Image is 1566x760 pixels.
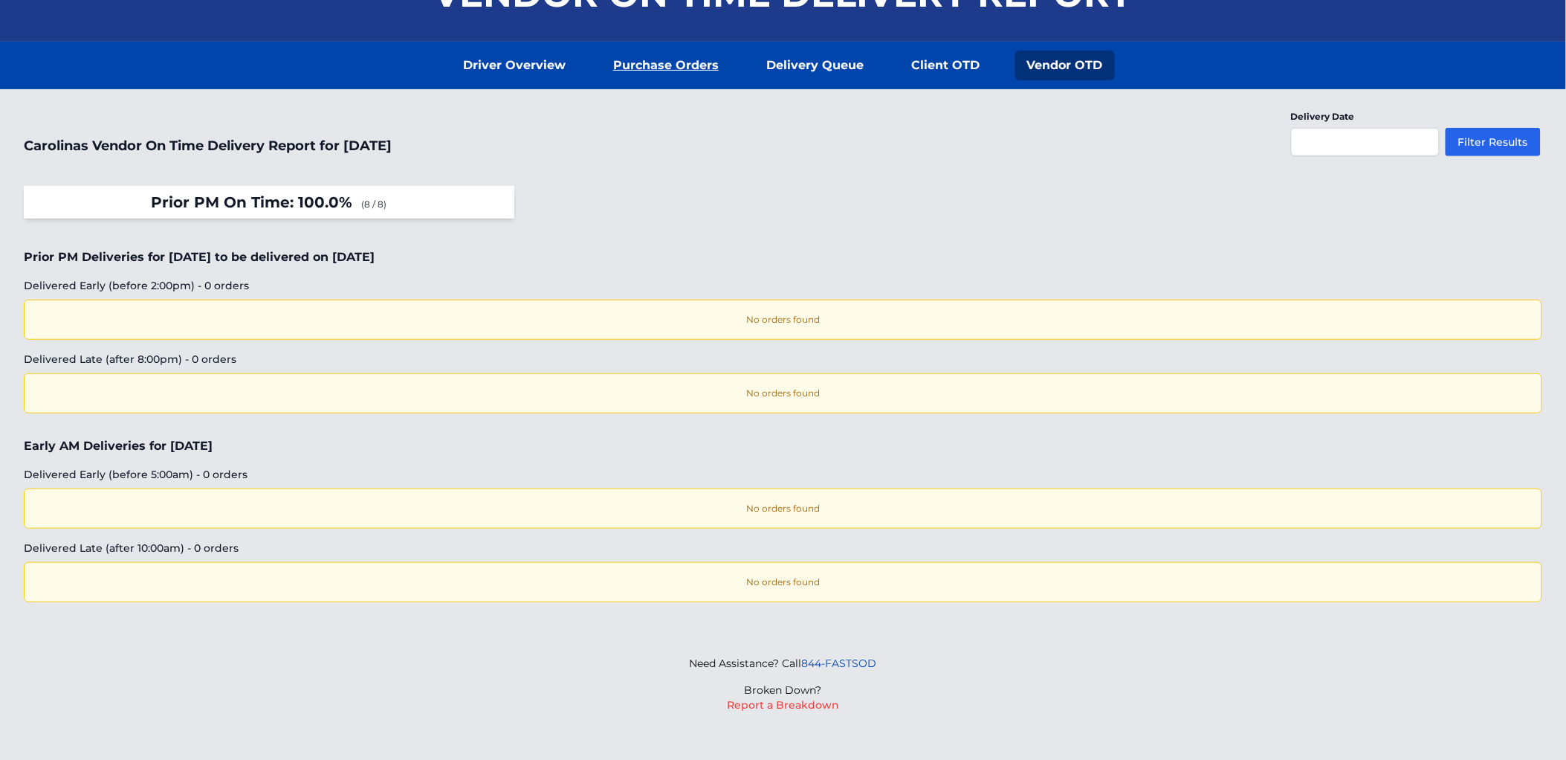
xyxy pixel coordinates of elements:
p: Broken Down? [690,683,877,698]
h3: Delivered Early (before 2:00pm) - 0 orders [24,278,1542,294]
p: No orders found [36,501,1530,516]
a: Purchase Orders [601,51,731,80]
p: No orders found [36,575,1530,590]
a: Vendor OTD [1015,51,1115,80]
a: Driver Overview [451,51,577,80]
p: No orders found [36,312,1530,327]
p: No orders found [36,386,1530,401]
span: (8 / 8) [361,199,386,210]
a: Delivery Queue [754,51,876,80]
a: Client OTD [899,51,991,80]
h2: Prior PM Deliveries for [DATE] to be delivered on [DATE] [24,248,1542,266]
button: Report a Breakdown [727,698,839,712]
h2: Early AM Deliveries for [DATE] [24,437,1542,455]
h1: Carolinas Vendor On Time Delivery Report for [DATE] [24,135,392,156]
label: Delivery Date [1291,111,1355,122]
a: 844-FASTSOD [802,657,877,670]
h3: Delivered Late (after 10:00am) - 0 orders [24,541,1542,556]
span: Prior PM On Time: 100.0% [151,193,352,211]
h3: Delivered Late (after 8:00pm) - 0 orders [24,352,1542,367]
h3: Delivered Early (before 5:00am) - 0 orders [24,467,1542,483]
p: Need Assistance? Call [690,656,877,671]
button: Filter Results [1446,128,1541,156]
